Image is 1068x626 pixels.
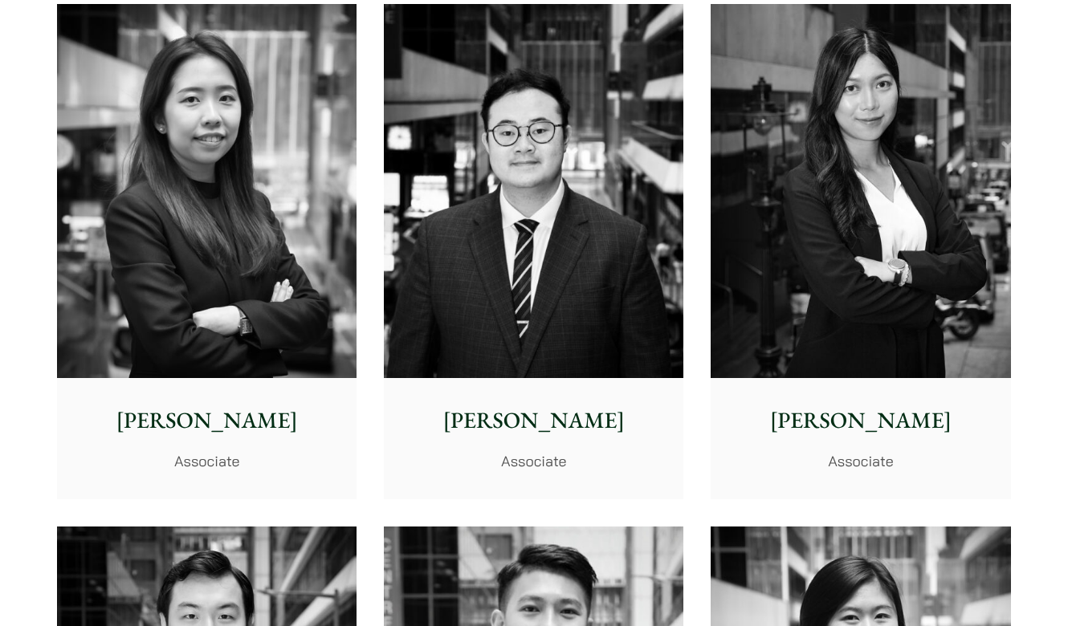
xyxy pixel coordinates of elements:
[70,404,344,437] p: [PERSON_NAME]
[724,450,997,472] p: Associate
[397,450,671,472] p: Associate
[384,4,683,500] a: [PERSON_NAME] Associate
[711,4,1010,500] a: Joanne Lam photo [PERSON_NAME] Associate
[57,4,357,500] a: [PERSON_NAME] Associate
[724,404,997,437] p: [PERSON_NAME]
[397,404,671,437] p: [PERSON_NAME]
[711,4,1010,379] img: Joanne Lam photo
[70,450,344,472] p: Associate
